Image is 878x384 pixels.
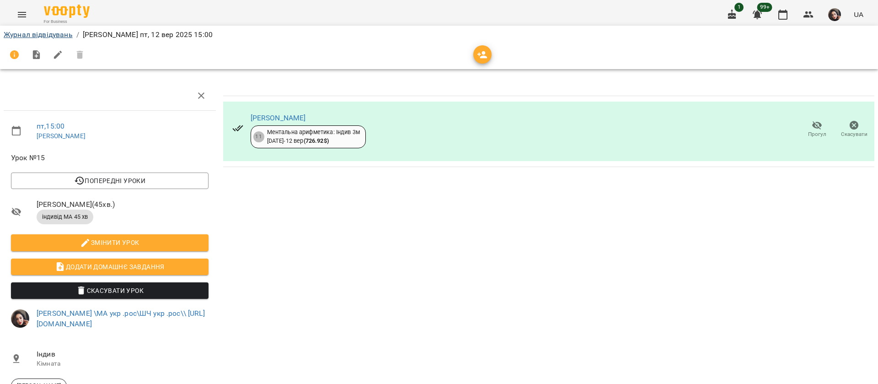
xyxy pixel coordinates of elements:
[37,213,93,221] span: індивід МА 45 хв
[267,128,360,145] div: Ментальна арифметика: Індив 3м [DATE] - 12 вер
[18,175,201,186] span: Попередні уроки
[4,30,73,39] a: Журнал відвідувань
[37,309,205,329] a: [PERSON_NAME] \МА укр .рос\ШЧ укр .рос\\ [URL][DOMAIN_NAME]
[828,8,841,21] img: 415cf204168fa55e927162f296ff3726.jpg
[841,130,867,138] span: Скасувати
[44,19,90,25] span: For Business
[37,349,209,360] span: Індив
[11,152,209,163] span: Урок №15
[83,29,213,40] p: [PERSON_NAME] пт, 12 вер 2025 15:00
[850,6,867,23] button: UA
[76,29,79,40] li: /
[11,282,209,299] button: Скасувати Урок
[734,3,744,12] span: 1
[798,117,835,142] button: Прогул
[11,173,209,189] button: Попередні уроки
[18,237,201,248] span: Змінити урок
[808,130,826,138] span: Прогул
[37,359,209,368] p: Кімната
[18,261,201,272] span: Додати домашнє завдання
[11,309,29,328] img: 415cf204168fa55e927162f296ff3726.jpg
[37,132,86,140] a: [PERSON_NAME]
[757,3,772,12] span: 99+
[11,4,33,26] button: Menu
[854,10,863,19] span: UA
[37,122,64,130] a: пт , 15:00
[11,259,209,275] button: Додати домашнє завдання
[11,234,209,251] button: Змінити урок
[18,285,201,296] span: Скасувати Урок
[37,199,209,210] span: [PERSON_NAME] ( 45 хв. )
[253,131,264,142] div: 11
[4,29,874,40] nav: breadcrumb
[44,5,90,18] img: Voopty Logo
[304,137,329,144] b: ( 726.92 $ )
[835,117,873,142] button: Скасувати
[251,114,306,122] a: [PERSON_NAME]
